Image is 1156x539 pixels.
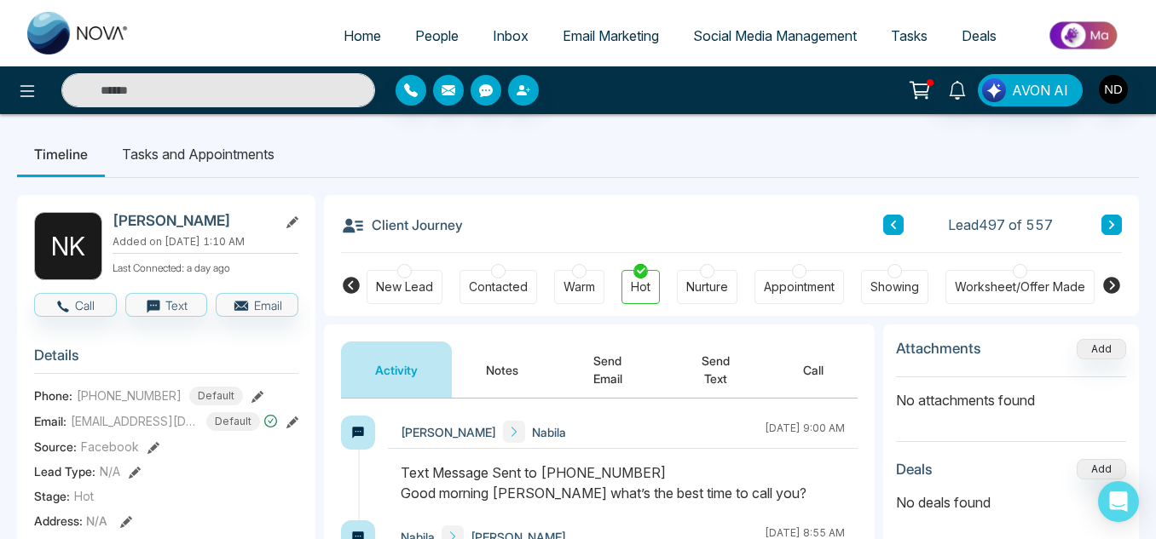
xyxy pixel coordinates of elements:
[341,212,463,238] h3: Client Journey
[34,387,72,404] span: Phone:
[1099,75,1128,104] img: User Avatar
[34,462,95,480] span: Lead Type:
[105,131,292,177] li: Tasks and Appointments
[476,20,546,52] a: Inbox
[945,20,1014,52] a: Deals
[564,278,595,295] div: Warm
[34,412,66,430] span: Email:
[891,27,928,44] span: Tasks
[452,341,552,398] button: Notes
[676,20,874,52] a: Social Media Management
[189,387,243,405] span: Default
[113,212,271,229] h2: [PERSON_NAME]
[1077,459,1126,479] button: Add
[765,421,845,443] div: [DATE] 9:00 AM
[874,20,945,52] a: Tasks
[376,278,433,295] div: New Lead
[978,74,1083,106] button: AVON AI
[206,412,260,431] span: Default
[896,340,981,357] h3: Attachments
[962,27,997,44] span: Deals
[1022,16,1146,54] img: Market-place.gif
[955,278,1085,295] div: Worksheet/Offer Made
[415,27,459,44] span: People
[1098,481,1139,522] div: Open Intercom Messenger
[34,512,107,530] span: Address:
[552,341,662,398] button: Send Email
[693,27,857,44] span: Social Media Management
[631,278,650,295] div: Hot
[34,438,77,456] span: Source:
[344,27,381,44] span: Home
[86,513,107,528] span: N/A
[27,12,130,54] img: Nova CRM Logo
[34,347,298,373] h3: Details
[81,438,139,456] span: Facebook
[74,487,94,505] span: Hot
[401,423,496,441] span: [PERSON_NAME]
[34,487,70,505] span: Stage:
[662,341,769,398] button: Send Text
[113,257,298,276] p: Last Connected: a day ago
[1012,80,1068,100] span: AVON AI
[113,234,298,249] p: Added on [DATE] 1:10 AM
[216,293,298,317] button: Email
[870,278,919,295] div: Showing
[948,215,1053,235] span: Lead 497 of 557
[34,212,102,280] div: N K
[341,341,452,398] button: Activity
[469,278,528,295] div: Contacted
[125,293,208,317] button: Text
[982,78,1006,102] img: Lead Flow
[764,278,835,295] div: Appointment
[398,20,476,52] a: People
[34,293,117,317] button: Call
[896,461,933,478] h3: Deals
[493,27,529,44] span: Inbox
[769,341,858,398] button: Call
[1077,341,1126,355] span: Add
[17,131,105,177] li: Timeline
[686,278,728,295] div: Nurture
[896,377,1126,410] p: No attachments found
[1077,339,1126,359] button: Add
[327,20,398,52] a: Home
[77,387,182,404] span: [PHONE_NUMBER]
[100,462,120,480] span: N/A
[71,412,199,430] span: [EMAIL_ADDRESS][DOMAIN_NAME]
[896,492,1126,513] p: No deals found
[546,20,676,52] a: Email Marketing
[532,423,566,441] span: Nabila
[563,27,659,44] span: Email Marketing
